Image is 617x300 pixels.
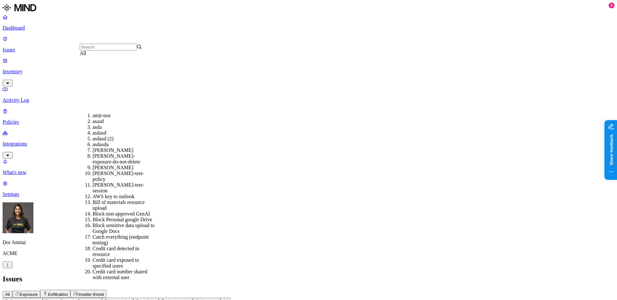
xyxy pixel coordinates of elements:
div: [PERSON_NAME] [93,165,155,171]
span: Exposure [20,292,38,297]
a: Settings [3,181,614,197]
p: Dashboard [3,25,614,31]
div: AWS key to outlook [93,194,155,199]
a: Activity Log [3,86,614,103]
div: Block Personal google Drive [93,217,155,223]
div: [PERSON_NAME]-test-policy [93,171,155,182]
p: Integrations [3,141,614,147]
span: Exfiltration [48,292,68,297]
div: asdasd (2) [93,136,155,142]
div: [PERSON_NAME]-exposure-do-not-delete [93,153,155,165]
div: Catch everything (endpoint testing) [93,234,155,246]
a: Inventory [3,58,614,85]
p: Inventory [3,69,614,75]
div: Credit card detected in resource [93,246,155,257]
div: asdasda [93,142,155,147]
div: Block sensitive data upload to Google Docs [93,223,155,234]
div: Bill of materials resource upload [93,199,155,211]
div: [PERSON_NAME] [93,147,155,153]
a: MIND [3,3,614,14]
a: Issues [3,36,614,53]
div: asdasd [93,130,155,136]
div: amit-test [93,113,155,119]
div: [PERSON_NAME]-test-session [93,182,155,194]
div: asda [93,124,155,130]
p: Policies [3,119,614,125]
p: What's new [3,170,614,175]
p: Activity Log [3,97,614,103]
a: Dashboard [3,14,614,31]
p: Settings [3,191,614,197]
h2: Issues [3,275,614,283]
div: All [80,50,142,56]
div: Credit card number shared with external user [93,269,155,280]
img: MIND [3,3,36,13]
a: Policies [3,108,614,125]
div: Credit card exposed to specified users [93,257,155,269]
a: What's new [3,159,614,175]
p: Issues [3,47,614,53]
div: Block non-approved GenAI [93,211,155,217]
span: Insider threat [79,292,104,297]
div: asasd [93,119,155,124]
img: Dor Amitai [3,202,33,233]
div: 9 [609,3,614,8]
p: ACME [3,251,614,256]
a: Integrations [3,130,614,158]
span: All [5,292,10,297]
input: Search [80,44,137,50]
